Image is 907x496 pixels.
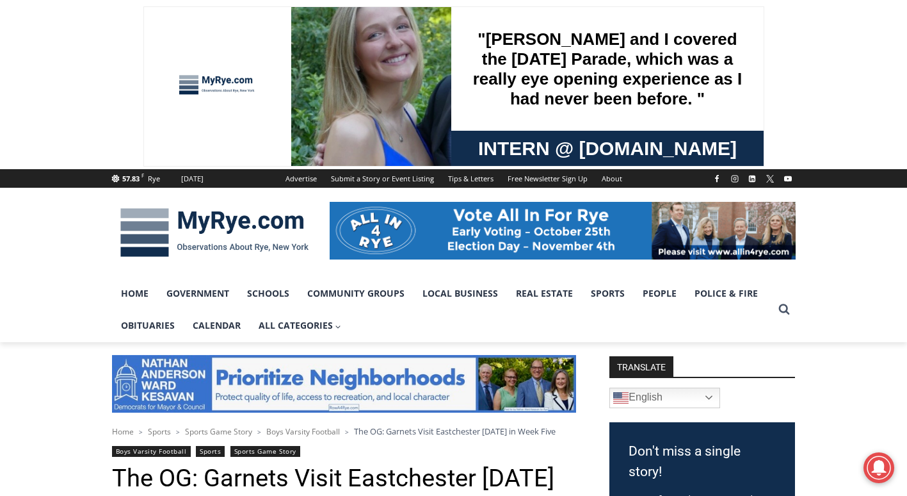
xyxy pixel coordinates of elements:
div: [DATE] [181,173,204,185]
a: Local Business [413,277,507,310]
a: YouTube [780,171,796,186]
a: Sports Game Story [230,446,300,457]
a: Schools [238,277,298,310]
span: > [139,427,143,436]
a: Advertise [278,169,324,188]
a: Home [112,426,134,437]
a: Sports [196,446,225,457]
div: "[PERSON_NAME] and I covered the [DATE] Parade, which was a really eye opening experience as I ha... [323,1,605,124]
a: Intern @ [DOMAIN_NAME] [308,124,620,160]
a: Submit a Story or Event Listing [324,169,441,188]
a: [PERSON_NAME] Read Sanctuary Fall Fest: [DATE] [1,128,185,160]
span: 57.83 [122,174,140,183]
div: 6 [149,108,155,121]
a: People [634,277,686,310]
a: Obituaries [112,310,184,342]
a: Home [112,277,157,310]
div: Co-sponsored by Westchester County Parks [134,38,179,105]
strong: TRANSLATE [609,356,673,377]
span: > [176,427,180,436]
img: en [613,390,629,406]
a: Facebook [709,171,725,186]
img: MyRye.com [112,199,317,266]
a: Sports Game Story [185,426,252,437]
a: Sports [582,277,634,310]
span: > [345,427,349,436]
a: Police & Fire [686,277,767,310]
nav: Primary Navigation [112,277,773,342]
div: Rye [148,173,160,185]
a: Real Estate [507,277,582,310]
a: Sports [148,426,171,437]
a: Boys Varsity Football [112,446,191,457]
h4: [PERSON_NAME] Read Sanctuary Fall Fest: [DATE] [10,129,164,158]
div: / [143,108,146,121]
img: All in for Rye [330,202,796,260]
nav: Secondary Navigation [278,169,629,188]
a: Boys Varsity Football [266,426,340,437]
div: 1 [134,108,140,121]
span: Intern @ [DOMAIN_NAME] [335,128,593,156]
a: Instagram [727,171,742,186]
a: English [609,388,720,408]
span: > [257,427,261,436]
a: Tips & Letters [441,169,501,188]
span: F [141,172,144,179]
h3: Don't miss a single story! [629,442,776,482]
button: Child menu of All Categories [250,310,351,342]
a: Calendar [184,310,250,342]
a: Community Groups [298,277,413,310]
button: View Search Form [773,298,796,321]
a: Linkedin [744,171,760,186]
span: The OG: Garnets Visit Eastchester [DATE] in Week Five [354,426,556,437]
nav: Breadcrumbs [112,425,576,438]
a: Free Newsletter Sign Up [501,169,595,188]
a: About [595,169,629,188]
a: Government [157,277,238,310]
img: s_800_29ca6ca9-f6cc-433c-a631-14f6620ca39b.jpeg [1,1,127,128]
a: X [762,171,778,186]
